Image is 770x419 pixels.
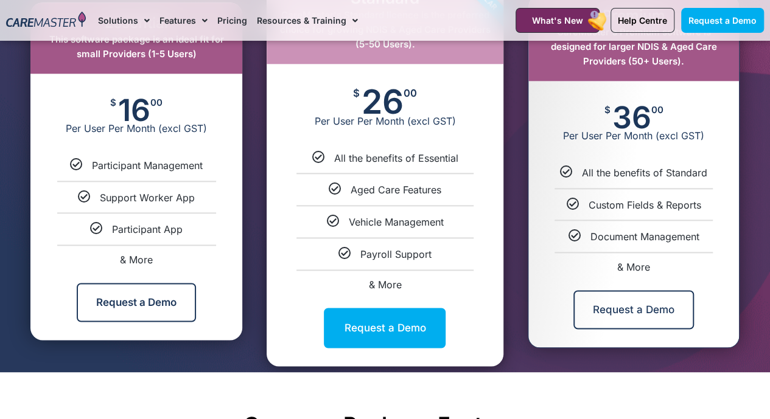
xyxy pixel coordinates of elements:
a: Request a Demo [324,308,446,348]
span: Participant Management [92,159,203,171]
span: 26 [362,88,404,115]
span: Per User Per Month (excl GST) [267,115,503,127]
span: $ [604,105,610,114]
a: What's New [516,8,600,33]
span: & More [368,279,401,291]
span: CareMaster's Premium software is designed for larger NDIS & Aged Care Providers (50+ Users). [550,26,716,67]
span: Participant App [112,223,183,235]
span: & More [617,261,650,273]
a: Request a Demo [77,283,196,322]
span: 00 [651,105,663,114]
span: All the benefits of Standard [582,167,707,179]
span: 36 [612,105,651,130]
span: & More [120,254,153,266]
span: Aged Care Features [351,184,441,196]
span: Per User Per Month (excl GST) [30,122,242,134]
span: Help Centre [618,15,667,26]
span: Request a Demo [688,15,757,26]
span: Custom Fields & Reports [588,199,701,211]
span: All the benefits of Essential [334,152,458,164]
a: Request a Demo [573,290,694,329]
img: CareMaster Logo [6,12,86,29]
span: What's New [532,15,583,26]
span: Per User Per Month (excl GST) [528,130,739,142]
a: Request a Demo [681,8,764,33]
a: Help Centre [611,8,674,33]
span: Support Worker App [100,192,195,204]
span: 00 [404,88,417,99]
span: Document Management [590,230,699,243]
span: Payroll Support [360,248,432,260]
span: Vehicle Management [348,216,443,228]
span: 16 [118,98,150,122]
span: $ [110,98,116,107]
span: This software package is an ideal fit for small Providers (1-5 Users) [49,33,224,60]
span: CareMaster's Standard licence is the preferred choice for growing NDIS & Aged Care Providers (5-5... [279,9,490,50]
span: $ [353,88,360,99]
span: 00 [150,98,163,107]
